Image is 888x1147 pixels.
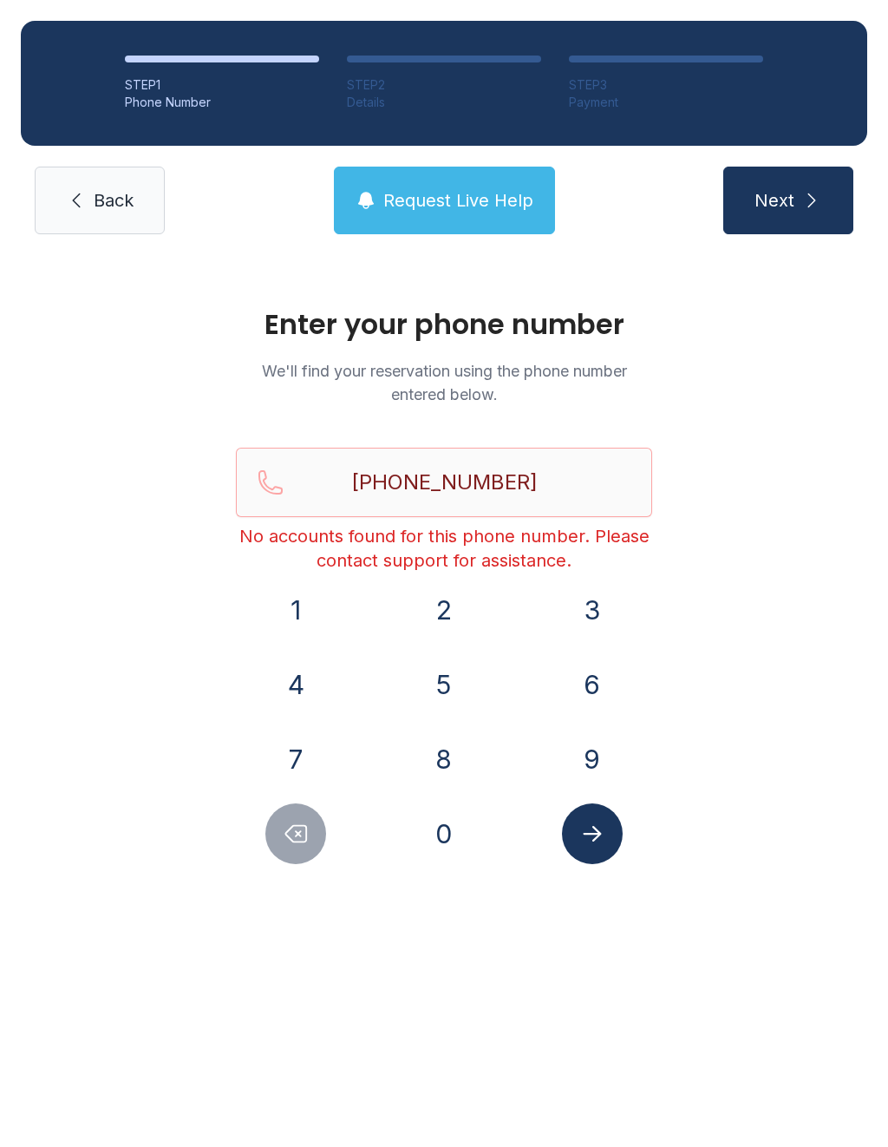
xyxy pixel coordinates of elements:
[414,729,474,790] button: 8
[569,76,763,94] div: STEP 3
[236,524,652,573] div: No accounts found for this phone number. Please contact support for assistance.
[414,580,474,640] button: 2
[236,311,652,338] h1: Enter your phone number
[94,188,134,213] span: Back
[236,448,652,517] input: Reservation phone number
[414,654,474,715] button: 5
[414,803,474,864] button: 0
[125,76,319,94] div: STEP 1
[347,76,541,94] div: STEP 2
[236,359,652,406] p: We'll find your reservation using the phone number entered below.
[265,580,326,640] button: 1
[265,654,326,715] button: 4
[562,803,623,864] button: Submit lookup form
[569,94,763,111] div: Payment
[562,654,623,715] button: 6
[265,729,326,790] button: 7
[562,729,623,790] button: 9
[562,580,623,640] button: 3
[754,188,794,213] span: Next
[125,94,319,111] div: Phone Number
[347,94,541,111] div: Details
[265,803,326,864] button: Delete number
[383,188,533,213] span: Request Live Help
